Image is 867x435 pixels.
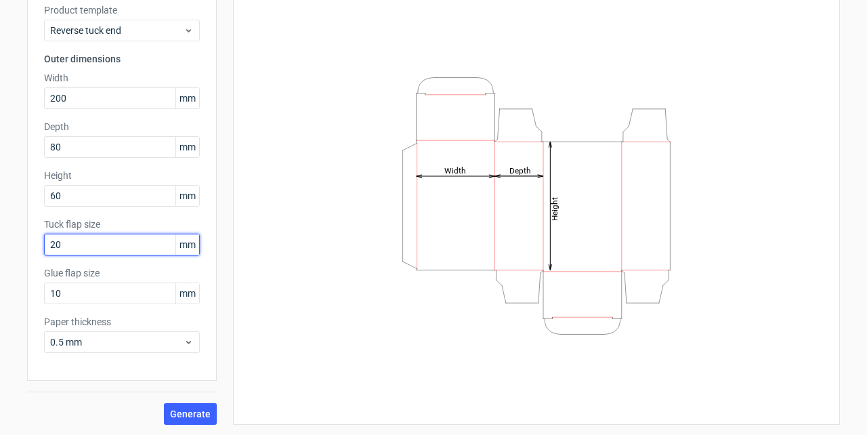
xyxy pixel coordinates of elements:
[44,3,200,17] label: Product template
[50,24,184,37] span: Reverse tuck end
[175,186,199,206] span: mm
[175,88,199,108] span: mm
[44,52,200,66] h3: Outer dimensions
[444,165,466,175] tspan: Width
[509,165,531,175] tspan: Depth
[44,71,200,85] label: Width
[175,137,199,157] span: mm
[44,315,200,329] label: Paper thickness
[50,335,184,349] span: 0.5 mm
[550,196,559,220] tspan: Height
[44,266,200,280] label: Glue flap size
[164,403,217,425] button: Generate
[44,169,200,182] label: Height
[170,409,211,419] span: Generate
[44,120,200,133] label: Depth
[175,283,199,304] span: mm
[44,217,200,231] label: Tuck flap size
[175,234,199,255] span: mm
